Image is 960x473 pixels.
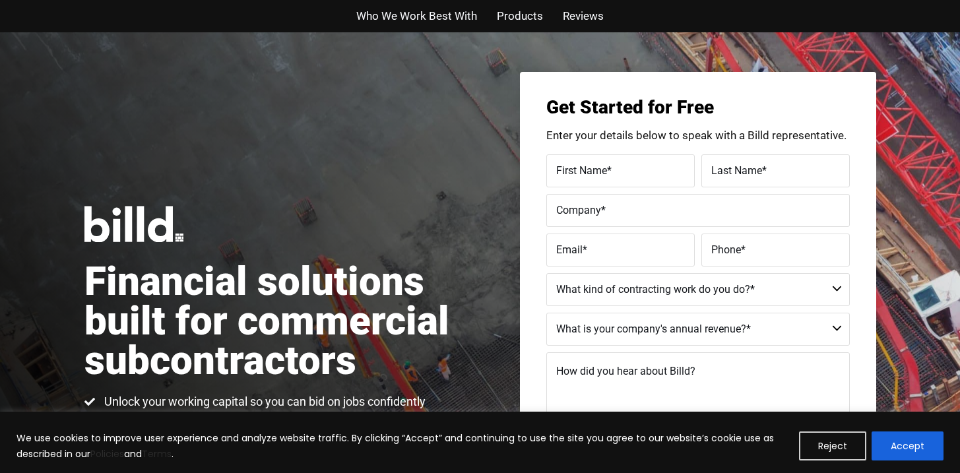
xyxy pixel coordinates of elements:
[556,365,695,377] span: How did you hear about Billd?
[497,7,543,26] a: Products
[101,394,426,410] span: Unlock your working capital so you can bid on jobs confidently
[563,7,604,26] a: Reviews
[546,98,850,117] h3: Get Started for Free
[142,447,172,460] a: Terms
[872,431,944,460] button: Accept
[799,431,866,460] button: Reject
[556,243,583,255] span: Email
[16,430,789,462] p: We use cookies to improve user experience and analyze website traffic. By clicking “Accept” and c...
[556,164,607,176] span: First Name
[711,243,741,255] span: Phone
[546,130,850,141] p: Enter your details below to speak with a Billd representative.
[556,203,601,216] span: Company
[90,447,124,460] a: Policies
[711,164,762,176] span: Last Name
[356,7,477,26] a: Who We Work Best With
[84,262,480,381] h1: Financial solutions built for commercial subcontractors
